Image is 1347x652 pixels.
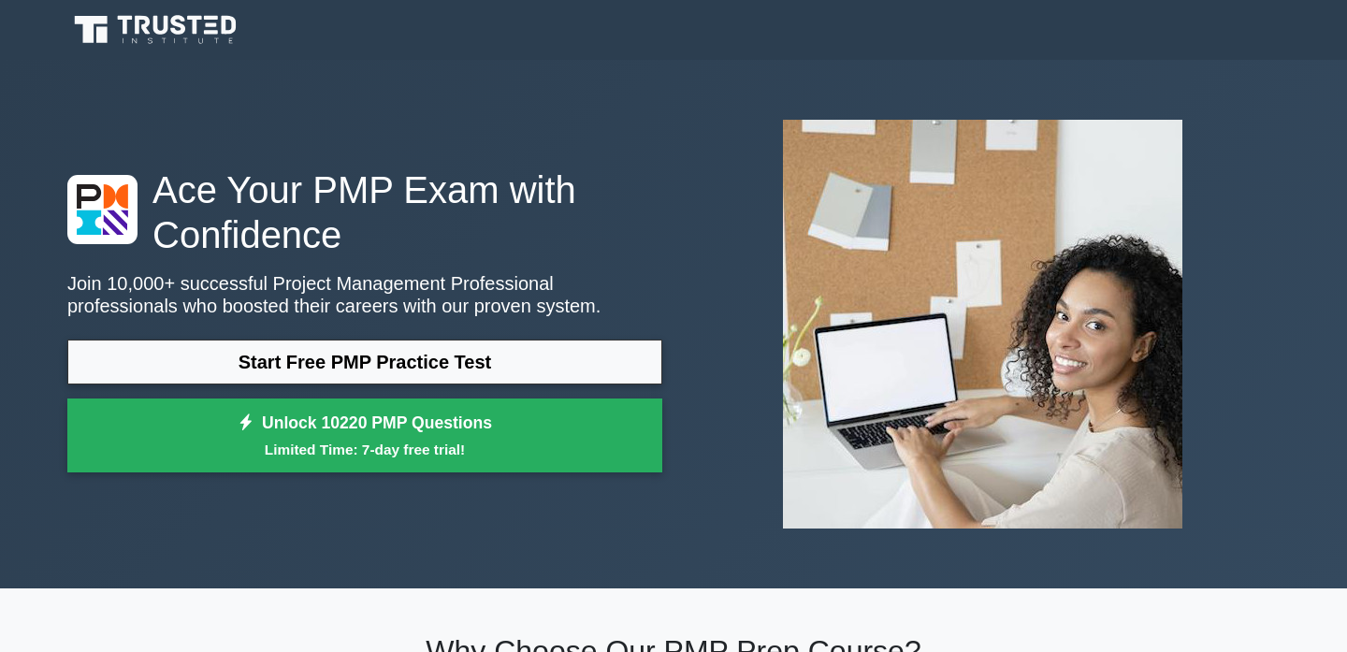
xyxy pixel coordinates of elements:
[67,272,662,317] p: Join 10,000+ successful Project Management Professional professionals who boosted their careers w...
[67,167,662,257] h1: Ace Your PMP Exam with Confidence
[67,398,662,473] a: Unlock 10220 PMP QuestionsLimited Time: 7-day free trial!
[67,340,662,384] a: Start Free PMP Practice Test
[91,439,639,460] small: Limited Time: 7-day free trial!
